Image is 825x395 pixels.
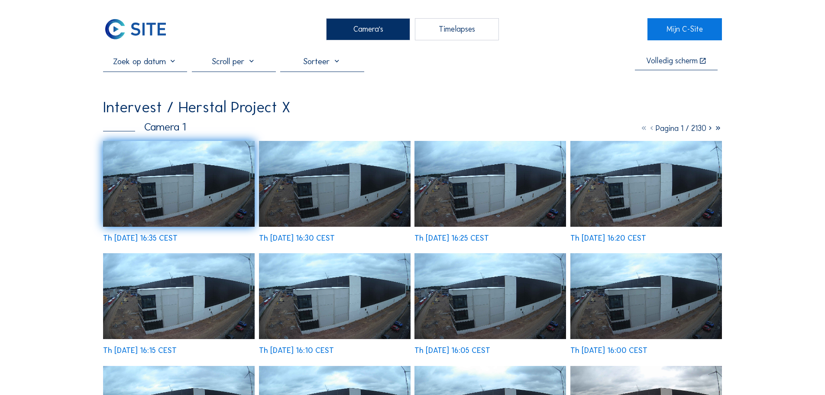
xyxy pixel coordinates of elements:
img: image_53420865 [259,141,411,227]
img: image_53420190 [414,253,566,339]
div: Th [DATE] 16:10 CEST [259,347,334,355]
img: image_53421017 [103,141,255,227]
div: Timelapses [415,18,499,40]
div: Th [DATE] 16:25 CEST [414,235,489,242]
img: image_53420335 [259,253,411,339]
img: image_53420035 [570,253,722,339]
img: image_53420557 [570,141,722,227]
a: Mijn C-Site [647,18,721,40]
div: Camera 1 [103,122,186,133]
div: Th [DATE] 16:30 CEST [259,235,335,242]
div: Camera's [326,18,410,40]
img: image_53420725 [414,141,566,227]
div: Th [DATE] 16:35 CEST [103,235,178,242]
a: C-SITE Logo [103,18,177,40]
div: Volledig scherm [646,57,698,65]
div: Th [DATE] 16:05 CEST [414,347,490,355]
input: Zoek op datum 󰅀 [103,56,187,66]
span: Pagina 1 / 2130 [656,124,706,133]
div: Th [DATE] 16:20 CEST [570,235,646,242]
img: image_53420486 [103,253,255,339]
div: Intervest / Herstal Project X [103,99,290,115]
img: C-SITE Logo [103,18,168,40]
div: Th [DATE] 16:15 CEST [103,347,177,355]
div: Th [DATE] 16:00 CEST [570,347,647,355]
